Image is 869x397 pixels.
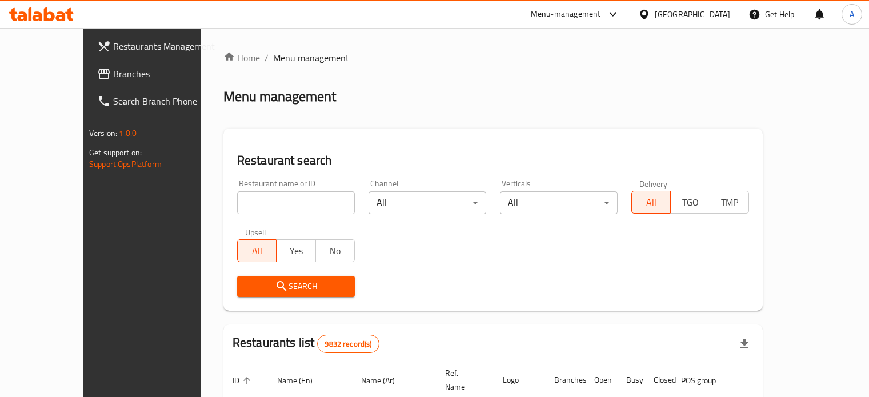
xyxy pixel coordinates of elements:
[655,8,730,21] div: [GEOGRAPHIC_DATA]
[89,126,117,141] span: Version:
[317,335,379,353] div: Total records count
[315,239,355,262] button: No
[321,243,350,259] span: No
[369,191,486,214] div: All
[273,51,349,65] span: Menu management
[445,366,480,394] span: Ref. Name
[245,228,266,236] label: Upsell
[237,276,355,297] button: Search
[531,7,601,21] div: Menu-management
[88,87,229,115] a: Search Branch Phone
[88,60,229,87] a: Branches
[246,279,346,294] span: Search
[715,194,744,211] span: TMP
[675,194,705,211] span: TGO
[237,152,749,169] h2: Restaurant search
[237,191,355,214] input: Search for restaurant name or ID..
[731,330,758,358] div: Export file
[276,239,315,262] button: Yes
[113,67,219,81] span: Branches
[318,339,378,350] span: 9832 record(s)
[265,51,269,65] li: /
[850,8,854,21] span: A
[89,157,162,171] a: Support.OpsPlatform
[223,51,260,65] a: Home
[113,39,219,53] span: Restaurants Management
[631,191,671,214] button: All
[89,145,142,160] span: Get support on:
[636,194,666,211] span: All
[237,239,277,262] button: All
[113,94,219,108] span: Search Branch Phone
[281,243,311,259] span: Yes
[681,374,731,387] span: POS group
[670,191,710,214] button: TGO
[223,87,336,106] h2: Menu management
[277,374,327,387] span: Name (En)
[233,374,254,387] span: ID
[223,51,763,65] nav: breadcrumb
[88,33,229,60] a: Restaurants Management
[500,191,618,214] div: All
[242,243,272,259] span: All
[361,374,410,387] span: Name (Ar)
[710,191,749,214] button: TMP
[119,126,137,141] span: 1.0.0
[233,334,379,353] h2: Restaurants list
[639,179,668,187] label: Delivery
